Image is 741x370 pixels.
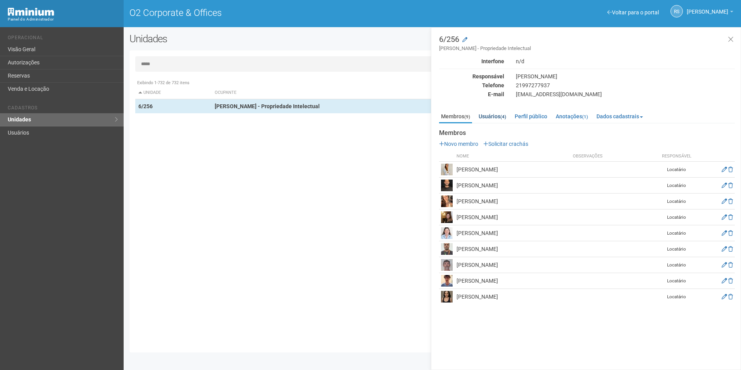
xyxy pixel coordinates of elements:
img: user.png [441,227,453,239]
div: n/d [510,58,741,65]
img: user.png [441,195,453,207]
a: Editar membro [722,262,727,268]
a: Novo membro [439,141,478,147]
a: Excluir membro [728,198,733,204]
td: [PERSON_NAME] [455,225,571,241]
a: Excluir membro [728,278,733,284]
a: Editar membro [722,182,727,188]
div: [EMAIL_ADDRESS][DOMAIN_NAME] [510,91,741,98]
td: [PERSON_NAME] [455,273,571,289]
a: Excluir membro [728,246,733,252]
li: Operacional [8,35,118,43]
td: [PERSON_NAME] [455,257,571,273]
td: [PERSON_NAME] [455,194,571,209]
img: user.png [441,243,453,255]
td: Locatário [657,273,696,289]
div: E-mail [433,91,510,98]
td: [PERSON_NAME] [455,162,571,178]
img: user.png [441,259,453,271]
td: [PERSON_NAME] [455,178,571,194]
td: Locatário [657,178,696,194]
strong: [PERSON_NAME] - Propriedade Intelectual [215,103,320,109]
h3: 6/256 [439,35,735,52]
a: Editar membro [722,246,727,252]
div: Interfone [433,58,510,65]
a: Excluir membro [728,294,733,300]
a: Excluir membro [728,182,733,188]
a: Editar membro [722,278,727,284]
img: Minium [8,8,54,16]
div: Telefone [433,82,510,89]
small: [PERSON_NAME] - Propriedade Intelectual [439,45,735,52]
a: Excluir membro [728,230,733,236]
a: Excluir membro [728,262,733,268]
strong: 6/256 [138,103,153,109]
th: Nome [455,151,571,162]
a: Perfil público [513,111,549,122]
small: (9) [464,114,470,119]
a: Usuários(4) [477,111,508,122]
td: [PERSON_NAME] [455,289,571,305]
img: user.png [441,164,453,175]
a: Excluir membro [728,166,733,173]
div: Painel do Administrador [8,16,118,23]
div: 21997277937 [510,82,741,89]
a: Editar membro [722,214,727,220]
a: Solicitar crachás [483,141,528,147]
td: Locatário [657,225,696,241]
a: Voltar para o portal [607,9,659,16]
img: user.png [441,211,453,223]
a: Membros(9) [439,111,472,123]
a: RS [670,5,683,17]
a: Editar membro [722,230,727,236]
a: Anotações(1) [554,111,590,122]
th: Observações [571,151,657,162]
h2: Unidades [129,33,375,45]
td: Locatário [657,162,696,178]
a: Excluir membro [728,214,733,220]
a: Dados cadastrais [595,111,645,122]
div: Exibindo 1-732 de 732 itens [135,80,729,86]
a: Editar membro [722,294,727,300]
li: Cadastros [8,105,118,113]
td: [PERSON_NAME] [455,209,571,225]
span: Rayssa Soares Ribeiro [687,1,728,15]
th: Ocupante: activate to sort column ascending [212,86,474,99]
a: Modificar a unidade [462,36,467,44]
img: user.png [441,275,453,287]
img: user.png [441,291,453,303]
td: Locatário [657,194,696,209]
th: Unidade: activate to sort column descending [135,86,212,99]
small: (4) [500,114,506,119]
strong: Membros [439,130,735,137]
small: (1) [582,114,588,119]
img: user.png [441,180,453,191]
td: Locatário [657,209,696,225]
td: Locatário [657,289,696,305]
th: Responsável [657,151,696,162]
div: [PERSON_NAME] [510,73,741,80]
a: [PERSON_NAME] [687,10,733,16]
td: Locatário [657,257,696,273]
a: Editar membro [722,166,727,173]
div: Responsável [433,73,510,80]
td: [PERSON_NAME] [455,241,571,257]
td: Locatário [657,241,696,257]
a: Editar membro [722,198,727,204]
h1: O2 Corporate & Offices [129,8,427,18]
